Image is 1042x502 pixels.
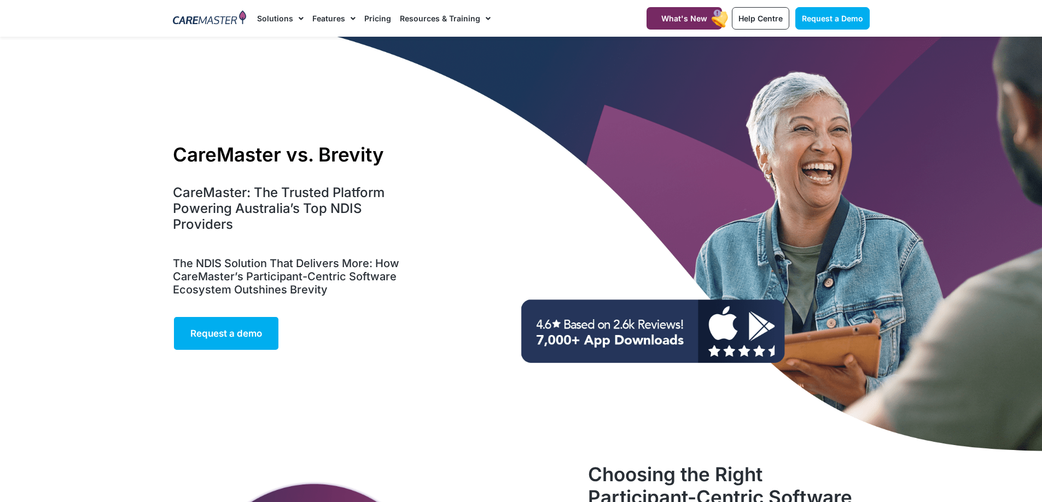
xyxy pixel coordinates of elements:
[647,7,722,30] a: What's New
[738,14,783,23] span: Help Centre
[173,10,247,27] img: CareMaster Logo
[173,257,410,296] h5: The NDIS Solution That Delivers More: How CareMaster’s Participant-Centric Software Ecosystem Out...
[795,7,870,30] a: Request a Demo
[661,14,707,23] span: What's New
[173,185,410,232] h4: CareMaster: The Trusted Platform Powering Australia’s Top NDIS Providers
[173,143,410,166] h1: CareMaster vs. Brevity
[173,316,280,351] a: Request a demo
[732,7,789,30] a: Help Centre
[190,328,262,339] span: Request a demo
[802,14,863,23] span: Request a Demo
